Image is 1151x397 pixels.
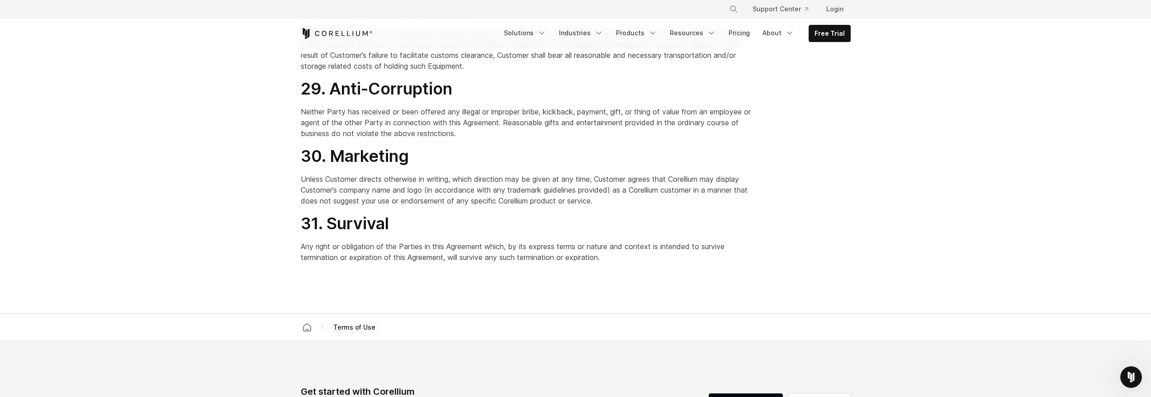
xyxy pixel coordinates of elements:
span: . [462,61,464,71]
div: Navigation Menu [718,1,851,17]
iframe: Intercom live chat [1120,366,1142,388]
span: Neither Party has received or been offered any illegal or improper bribe, kickback, payment, gift... [301,107,751,138]
span: 30. Marketing [301,146,409,166]
a: Free Trial [809,25,850,42]
a: Corellium home [299,321,315,334]
a: Support Center [745,1,815,17]
a: Industries [554,25,609,41]
span: Any right or obligation of the Parties in this Agreement which, by its express terms or nature an... [301,242,725,262]
span: 31. Survival [301,213,389,233]
a: Products [611,25,663,41]
a: Solutions [498,25,552,41]
a: About [757,25,800,41]
a: Resources [664,25,721,41]
button: Search [725,1,742,17]
strong: 29. Anti-Corruption [301,79,452,99]
a: Pricing [723,25,755,41]
a: Corellium Home [301,28,373,39]
span: Unless Customer directs otherwise in writing, which direction may be given at any time, Customer ... [301,175,748,205]
a: Login [819,1,851,17]
span: Terms of Use [330,321,379,334]
div: Navigation Menu [498,25,851,42]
